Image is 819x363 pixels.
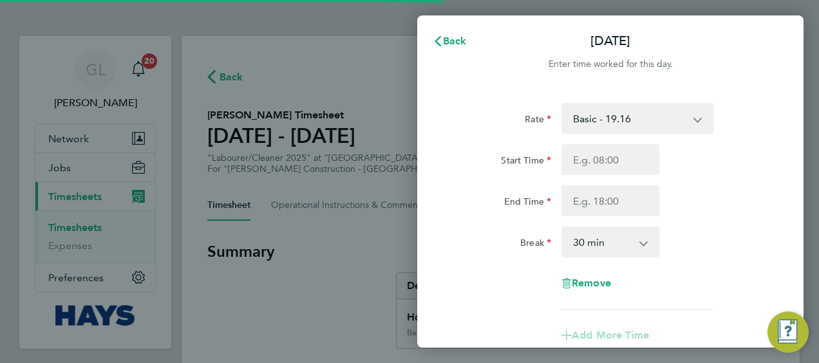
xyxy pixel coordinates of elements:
[504,196,551,211] label: End Time
[590,32,630,50] p: [DATE]
[520,237,551,252] label: Break
[572,277,611,289] span: Remove
[561,278,611,288] button: Remove
[443,35,467,47] span: Back
[767,312,809,353] button: Engage Resource Center
[501,154,551,170] label: Start Time
[417,57,804,72] div: Enter time worked for this day.
[561,144,659,175] input: E.g. 08:00
[420,28,480,54] button: Back
[561,185,659,216] input: E.g. 18:00
[525,113,551,129] label: Rate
